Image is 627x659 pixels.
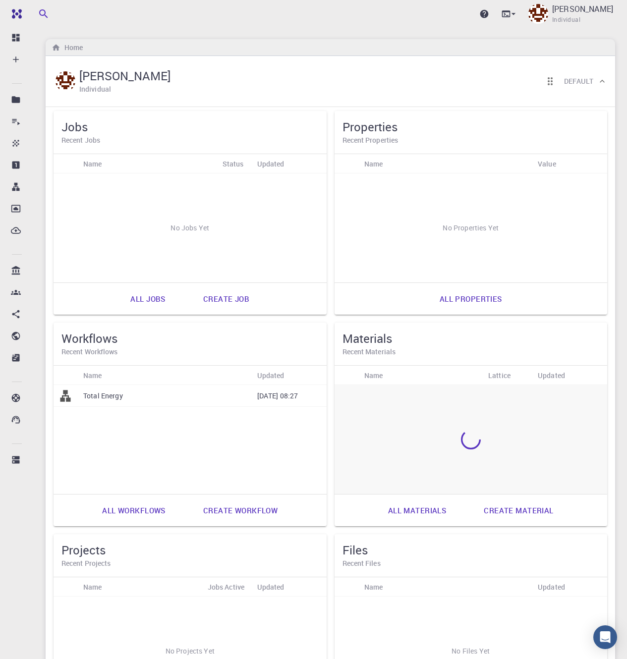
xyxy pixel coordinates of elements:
div: Name [78,577,203,597]
img: logo [8,9,22,19]
a: Create job [192,287,260,311]
div: Icon [335,154,359,173]
h6: Recent Files [342,558,600,569]
p: [PERSON_NAME] [552,3,613,15]
div: Updated [533,577,607,597]
h6: Home [60,42,83,53]
div: Updated [252,577,327,597]
div: Name [78,366,252,385]
div: Updated [533,366,607,385]
div: Icon [54,366,78,385]
div: Name [359,577,533,597]
div: Icon [54,577,78,597]
div: Name [78,154,218,173]
div: Name [83,366,102,385]
h6: Recent Properties [342,135,600,146]
h6: Default [564,76,593,87]
div: Value [533,154,607,173]
h5: Workflows [61,330,319,346]
div: Open Intercom Messenger [593,625,617,649]
h5: Files [342,542,600,558]
div: Lattice [488,366,511,385]
div: Jobs Active [208,577,245,597]
h6: Recent Materials [342,346,600,357]
h5: Properties [342,119,600,135]
div: Name [364,577,383,597]
div: Updated [257,366,285,385]
div: No Jobs Yet [54,173,327,282]
div: Updated [252,366,327,385]
h5: Materials [342,330,600,346]
div: Updated [252,154,327,173]
nav: breadcrumb [50,42,85,53]
div: Updated [257,154,285,173]
a: Create material [473,498,564,522]
button: Reorder cards [540,71,560,91]
a: All materials [377,498,457,522]
div: Value [538,154,556,173]
h6: Recent Workflows [61,346,319,357]
p: [DATE] 08:27 [257,391,298,401]
span: Individual [552,15,580,25]
p: Total Energy [83,391,123,401]
div: Name [364,154,383,173]
div: Name [364,366,383,385]
img: Thanh Son [56,71,75,91]
div: Icon [335,366,359,385]
div: Name [359,154,533,173]
h5: Jobs [61,119,319,135]
div: Lattice [483,366,533,385]
div: Name [83,577,102,597]
div: Status [223,154,244,173]
h6: Individual [79,84,111,95]
a: Create workflow [192,498,288,522]
h6: Recent Projects [61,558,319,569]
div: Thanh Son[PERSON_NAME]IndividualReorder cardsDefault [46,56,615,107]
h6: Recent Jobs [61,135,319,146]
img: Thanh Son [528,4,548,24]
div: Updated [538,577,565,597]
div: Status [218,154,252,173]
div: Updated [538,366,565,385]
div: Icon [54,154,78,173]
a: All properties [429,287,513,311]
h5: [PERSON_NAME] [79,68,171,84]
div: Name [83,154,102,173]
a: All jobs [119,287,176,311]
div: Updated [257,577,285,597]
a: All workflows [91,498,176,522]
div: Jobs Active [203,577,252,597]
div: No Properties Yet [335,173,608,282]
h5: Projects [61,542,319,558]
div: Icon [335,577,359,597]
div: Name [359,366,484,385]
